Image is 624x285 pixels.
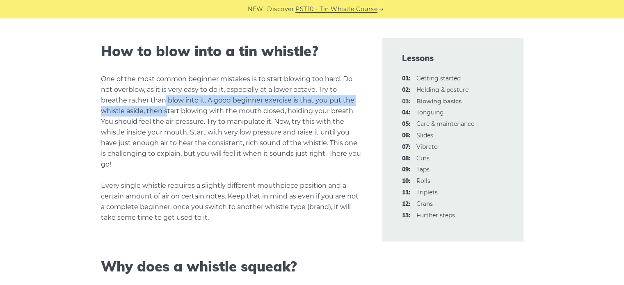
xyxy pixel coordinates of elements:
span: 08: [402,154,410,164]
a: 08:Cuts [416,155,430,162]
a: 06:Slides [416,132,433,139]
a: 09:Taps [416,166,430,173]
span: Lessons [402,52,504,64]
span: 13: [402,211,410,221]
span: 10: [402,176,410,186]
a: 13:Further steps [416,212,455,219]
span: NEW: [248,5,265,14]
span: 11: [402,188,410,198]
h2: Why does a whistle squeak? [101,258,363,275]
span: 04: [402,108,410,118]
span: Discover [267,5,294,14]
span: 06: [402,131,410,141]
a: 10:Rolls [416,177,430,185]
a: 05:Care & maintenance [416,120,474,128]
span: 03: [402,97,410,107]
span: 12: [402,199,410,209]
a: 01:Getting started [416,75,461,82]
span: 07: [402,142,410,152]
a: 07:Vibrato [416,143,438,150]
a: 04:Tonguing [416,109,444,116]
span: 01: [402,74,410,84]
p: One of the most common beginner mistakes is to start blowing too hard. Do not overblow, as it is ... [101,74,363,223]
span: 09: [402,165,410,175]
span: 05: [402,119,410,129]
a: PST10 - Tin Whistle Course [295,5,377,14]
span: 02: [402,85,410,95]
a: 02:Holding & posture [416,86,469,93]
a: 11:Triplets [416,189,438,196]
a: 12:Crans [416,200,433,207]
strong: Blowing basics [416,98,462,105]
h2: How to blow into a tin whistle? [101,43,363,60]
